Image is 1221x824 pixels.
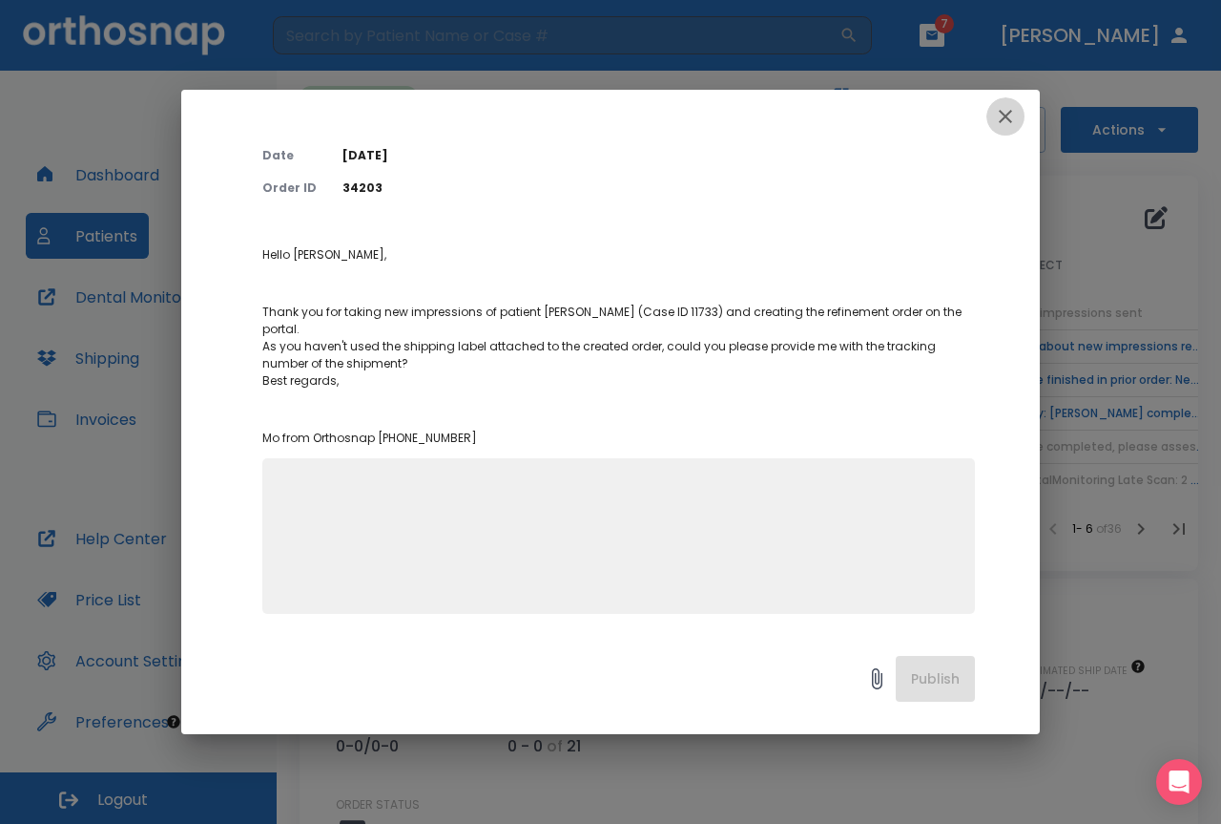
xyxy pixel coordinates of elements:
[262,246,975,264] p: Hello [PERSON_NAME],
[262,180,320,197] p: Order ID
[262,147,320,164] p: Date
[262,430,975,447] p: Mo from Orthosnap [PHONE_NUMBER]
[262,304,975,390] p: Thank you for taking new impressions of patient [PERSON_NAME] (Case ID 11733) and creating the re...
[342,180,975,197] p: 34203
[342,147,975,164] p: [DATE]
[1156,759,1202,805] div: Open Intercom Messenger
